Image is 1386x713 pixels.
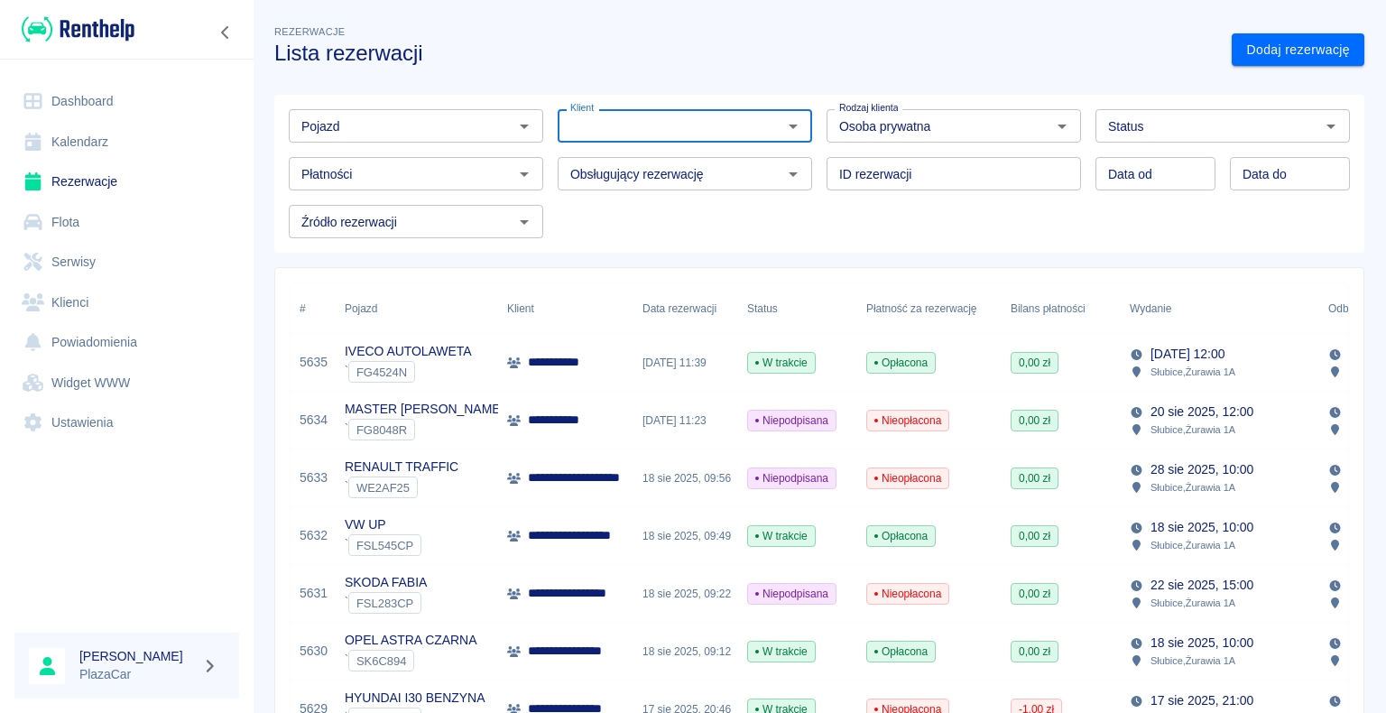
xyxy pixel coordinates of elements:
span: W trakcie [748,644,815,660]
span: Niepodpisana [748,586,836,602]
div: # [300,283,306,334]
a: 5634 [300,411,328,430]
div: Wydanie [1130,283,1171,334]
p: Słubice , Żurawia 1A [1150,421,1235,438]
span: SK6C894 [349,654,413,668]
a: 5630 [300,642,328,661]
p: Słubice , Żurawia 1A [1150,595,1235,611]
p: 20 sie 2025, 12:00 [1150,403,1253,421]
span: 0,00 zł [1012,644,1058,660]
div: ` [345,477,458,498]
a: Klienci [14,282,239,323]
p: RENAULT TRAFFIC [345,458,458,477]
label: Rodzaj klienta [839,101,898,115]
a: Powiadomienia [14,322,239,363]
span: Nieopłacona [867,586,948,602]
button: Zwiń nawigację [212,21,239,44]
span: 0,00 zł [1012,586,1058,602]
div: 18 sie 2025, 09:49 [633,507,738,565]
span: W trakcie [748,528,815,544]
button: Otwórz [1318,114,1344,139]
span: 0,00 zł [1012,355,1058,371]
div: Płatność za rezerwację [866,283,977,334]
div: Data rezerwacji [633,283,738,334]
a: 5632 [300,526,328,545]
span: Rezerwacje [274,26,345,37]
button: Otwórz [512,162,537,187]
span: FG4524N [349,366,414,379]
h6: [PERSON_NAME] [79,647,195,665]
span: WE2AF25 [349,481,417,495]
p: 17 sie 2025, 21:00 [1150,691,1253,710]
a: Widget WWW [14,363,239,403]
p: 22 sie 2025, 15:00 [1150,576,1253,595]
span: FG8048R [349,423,414,437]
p: SKODA FABIA [345,573,427,592]
input: DD.MM.YYYY [1230,157,1350,190]
div: Pojazd [345,283,377,334]
p: [DATE] 12:00 [1150,345,1224,364]
p: PlazaCar [79,665,195,684]
img: Renthelp logo [22,14,134,44]
p: VW UP [345,515,421,534]
div: [DATE] 11:39 [633,334,738,392]
p: Słubice , Żurawia 1A [1150,653,1235,669]
a: Flota [14,202,239,243]
a: 5633 [300,468,328,487]
div: ` [345,650,476,671]
span: Opłacona [867,355,935,371]
div: [DATE] 11:23 [633,392,738,449]
p: HYUNDAI I30 BENZYNA [345,689,485,708]
div: Bilans płatności [1002,283,1121,334]
p: 28 sie 2025, 10:00 [1150,460,1253,479]
div: # [291,283,336,334]
div: 18 sie 2025, 09:12 [633,623,738,681]
span: FSL545CP [349,539,420,552]
span: Opłacona [867,644,935,660]
span: 0,00 zł [1012,412,1058,429]
span: Opłacona [867,528,935,544]
div: ` [345,419,504,440]
span: Nieopłacona [867,470,948,486]
span: 0,00 zł [1012,528,1058,544]
button: Otwórz [1049,114,1075,139]
div: Data rezerwacji [642,283,716,334]
div: Klient [507,283,534,334]
button: Otwórz [781,114,806,139]
div: Klient [498,283,633,334]
div: Odbiór [1328,283,1361,334]
span: FSL283CP [349,597,420,610]
p: 18 sie 2025, 10:00 [1150,634,1253,653]
a: 5631 [300,584,328,603]
button: Otwórz [512,114,537,139]
p: 18 sie 2025, 10:00 [1150,518,1253,537]
span: Niepodpisana [748,412,836,429]
p: Słubice , Żurawia 1A [1150,537,1235,553]
div: Status [738,283,857,334]
div: Płatność za rezerwację [857,283,1002,334]
div: Wydanie [1121,283,1319,334]
div: 18 sie 2025, 09:56 [633,449,738,507]
span: Niepodpisana [748,470,836,486]
div: Status [747,283,778,334]
a: Dodaj rezerwację [1232,33,1364,67]
p: Słubice , Żurawia 1A [1150,479,1235,495]
div: Bilans płatności [1011,283,1086,334]
a: Kalendarz [14,122,239,162]
a: 5635 [300,353,328,372]
span: 0,00 zł [1012,470,1058,486]
p: MASTER [PERSON_NAME] [345,400,504,419]
p: OPEL ASTRA CZARNA [345,631,476,650]
p: IVECO AUTOLAWETA [345,342,472,361]
div: ` [345,361,472,383]
div: Pojazd [336,283,498,334]
span: Nieopłacona [867,412,948,429]
a: Dashboard [14,81,239,122]
label: Klient [570,101,594,115]
a: Ustawienia [14,403,239,443]
h3: Lista rezerwacji [274,41,1217,66]
div: ` [345,592,427,614]
a: Serwisy [14,242,239,282]
button: Otwórz [512,209,537,235]
span: W trakcie [748,355,815,371]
